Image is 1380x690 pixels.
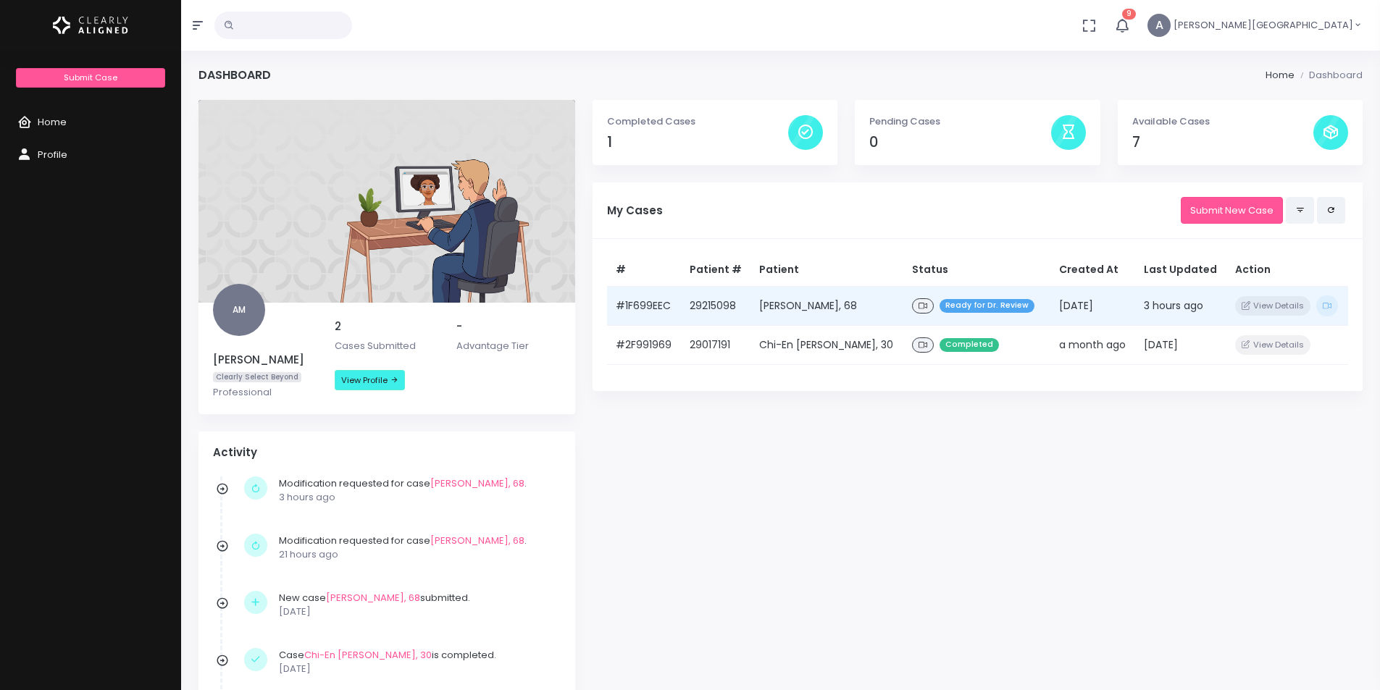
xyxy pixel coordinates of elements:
[750,253,903,287] th: Patient
[1226,253,1348,287] th: Action
[213,372,301,383] span: Clearly Select Beyond
[1132,114,1313,129] p: Available Cases
[213,385,317,400] p: Professional
[940,299,1034,313] span: Ready for Dr. Review
[430,534,524,547] a: [PERSON_NAME], 68
[279,648,553,676] div: Case is completed.
[279,605,553,619] p: [DATE]
[213,446,561,459] h4: Activity
[279,476,553,505] div: Modification requested for case .
[279,547,553,562] p: 21 hours ago
[607,204,1181,217] h5: My Cases
[335,370,405,390] a: View Profile
[750,286,903,325] td: [PERSON_NAME], 68
[681,286,751,325] td: 29215098
[279,490,553,505] p: 3 hours ago
[1181,197,1283,224] a: Submit New Case
[456,320,561,333] h5: -
[53,10,128,41] img: Logo Horizontal
[681,253,751,287] th: Patient #
[16,68,164,88] a: Submit Case
[304,648,432,662] a: Chi-En [PERSON_NAME], 30
[1235,296,1310,316] button: View Details
[456,339,561,353] p: Advantage Tier
[38,148,67,161] span: Profile
[198,68,271,82] h4: Dashboard
[279,534,553,562] div: Modification requested for case .
[279,662,553,676] p: [DATE]
[903,253,1050,287] th: Status
[1122,9,1136,20] span: 9
[607,326,681,365] td: #2F991969
[1135,326,1226,365] td: [DATE]
[607,114,788,129] p: Completed Cases
[326,591,420,605] a: [PERSON_NAME], 68
[940,338,999,352] span: Completed
[1235,335,1310,355] button: View Details
[335,320,439,333] h5: 2
[1295,68,1363,83] li: Dashboard
[869,134,1050,151] h4: 0
[1050,286,1135,325] td: [DATE]
[1174,18,1353,33] span: [PERSON_NAME][GEOGRAPHIC_DATA]
[430,476,524,490] a: [PERSON_NAME], 68
[1147,14,1171,37] span: A
[1132,134,1313,151] h4: 7
[1135,286,1226,325] td: 3 hours ago
[750,326,903,365] td: Chi-En [PERSON_NAME], 30
[1050,253,1135,287] th: Created At
[213,353,317,366] h5: [PERSON_NAME]
[213,284,265,336] span: AM
[38,115,67,129] span: Home
[607,253,681,287] th: #
[1266,68,1295,83] li: Home
[64,72,117,83] span: Submit Case
[1050,326,1135,365] td: a month ago
[681,326,751,365] td: 29017191
[607,134,788,151] h4: 1
[279,591,553,619] div: New case submitted.
[335,339,439,353] p: Cases Submitted
[607,286,681,325] td: #1F699EEC
[1135,253,1226,287] th: Last Updated
[869,114,1050,129] p: Pending Cases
